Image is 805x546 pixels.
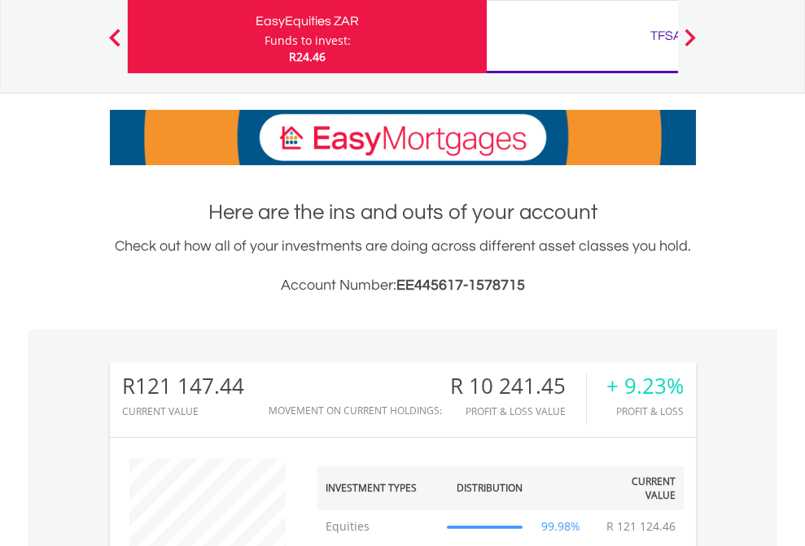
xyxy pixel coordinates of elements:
button: Next [674,37,707,53]
span: EE445617-1578715 [396,277,525,293]
div: R121 147.44 [122,374,244,398]
div: Movement on Current Holdings: [269,405,442,416]
span: R24.46 [289,49,326,64]
div: Check out how all of your investments are doing across different asset classes you hold. [110,235,696,297]
h1: Here are the ins and outs of your account [110,198,696,227]
div: Profit & Loss [606,406,684,417]
img: EasyMortage Promotion Banner [110,110,696,165]
th: Investment Types [317,466,440,510]
h3: Account Number: [110,274,696,297]
div: Profit & Loss Value [450,406,586,417]
th: Current Value [592,466,684,510]
div: EasyEquities ZAR [138,10,477,33]
td: Equities [317,510,440,543]
div: R 10 241.45 [450,374,586,398]
td: R 121 124.46 [598,510,684,543]
div: + 9.23% [606,374,684,398]
div: Funds to invest: [265,33,351,49]
div: Distribution [457,481,523,495]
button: Previous [98,37,131,53]
div: CURRENT VALUE [122,406,244,417]
td: 99.98% [531,510,592,543]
